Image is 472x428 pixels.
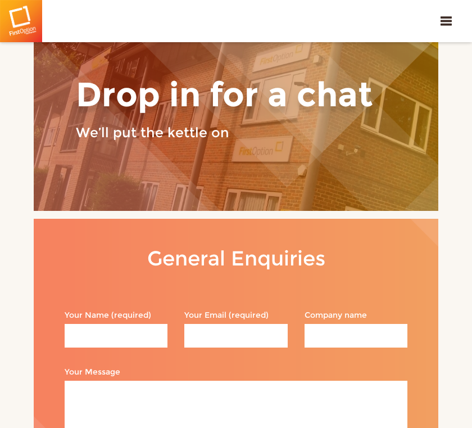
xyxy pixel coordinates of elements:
[65,324,167,348] input: Your Name (required)
[305,324,407,348] input: Company name
[67,76,405,113] h1: Drop in for a chat
[34,42,438,211] div: Signal House, Alresford, Hampshire
[184,324,287,348] input: Your Email (required)
[56,219,416,299] legend: General Enquiries
[176,306,296,355] label: Your Email (required)
[76,121,396,144] p: We’ll put the kettle on
[296,306,416,355] label: Company name
[56,306,176,355] label: Your Name (required)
